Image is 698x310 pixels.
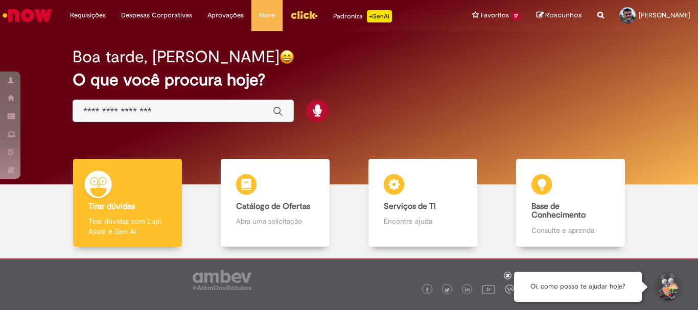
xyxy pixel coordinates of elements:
span: Aprovações [207,10,244,20]
p: Encontre ajuda [384,216,461,226]
b: Catálogo de Ofertas [236,201,310,211]
a: Catálogo de Ofertas Abra uma solicitação [201,159,349,247]
h2: Boa tarde, [PERSON_NAME] [73,48,280,66]
div: Oi, como posso te ajudar hoje? [514,272,642,302]
img: logo_footer_youtube.png [482,282,495,296]
button: Iniciar Conversa de Suporte [652,272,683,302]
p: Tirar dúvidas com Lupi Assist e Gen Ai [88,216,166,236]
img: logo_footer_workplace.png [505,284,514,294]
span: Despesas Corporativas [121,10,192,20]
img: logo_footer_linkedin.png [465,287,470,293]
b: Serviços de TI [384,201,436,211]
p: Abra uma solicitação [236,216,314,226]
b: Tirar dúvidas [88,201,135,211]
a: Serviços de TI Encontre ajuda [349,159,497,247]
a: Rascunhos [537,11,582,20]
h2: O que você procura hoje? [73,71,625,89]
img: logo_footer_facebook.png [425,288,430,293]
span: Requisições [70,10,106,20]
a: Tirar dúvidas Tirar dúvidas com Lupi Assist e Gen Ai [54,159,201,247]
img: happy-face.png [280,50,294,64]
img: click_logo_yellow_360x200.png [290,7,318,22]
img: ServiceNow [1,5,54,26]
img: logo_footer_ambev_rotulo_gray.png [193,270,251,290]
a: Base de Conhecimento Consulte e aprenda [497,159,644,247]
b: Base de Conhecimento [531,201,586,221]
span: Favoritos [481,10,509,20]
span: Rascunhos [545,10,582,20]
span: 17 [511,12,521,20]
span: More [259,10,275,20]
span: [PERSON_NAME] [639,11,690,19]
div: Padroniza [333,10,392,22]
p: +GenAi [367,10,392,22]
p: Consulte e aprenda [531,225,609,235]
img: logo_footer_twitter.png [445,288,450,293]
